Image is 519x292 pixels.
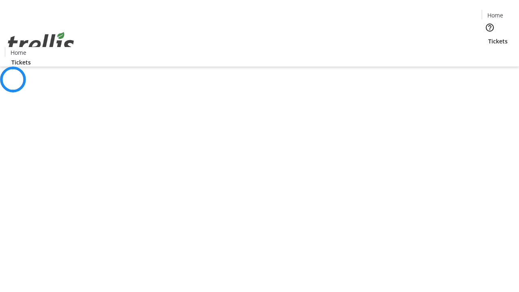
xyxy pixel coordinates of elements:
button: Cart [482,45,498,62]
img: Orient E2E Organization jilktz4xHa's Logo [5,23,77,64]
button: Help [482,19,498,36]
a: Home [5,48,31,57]
span: Tickets [11,58,31,67]
a: Home [482,11,508,19]
a: Tickets [482,37,514,45]
span: Tickets [488,37,508,45]
a: Tickets [5,58,37,67]
span: Home [487,11,503,19]
span: Home [11,48,26,57]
